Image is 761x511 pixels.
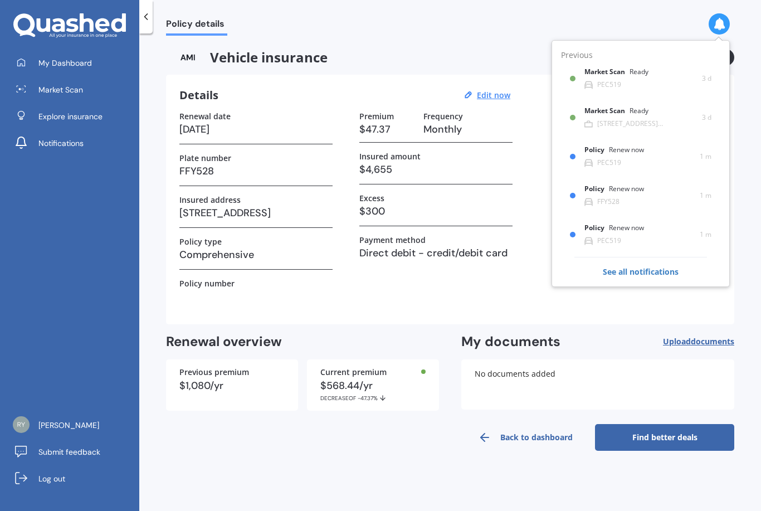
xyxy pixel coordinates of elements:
[38,57,92,69] span: My Dashboard
[179,368,285,376] div: Previous premium
[597,237,621,245] div: PEC519
[8,52,139,74] a: My Dashboard
[359,111,394,121] label: Premium
[8,414,139,436] a: [PERSON_NAME]
[663,333,734,351] button: Uploaddocuments
[700,151,711,162] span: 1 m
[474,90,514,100] button: Edit now
[423,111,463,121] label: Frequency
[358,395,378,402] span: -47.37%
[179,111,231,121] label: Renewal date
[359,152,421,161] label: Insured amount
[359,203,513,220] h3: $300
[597,81,621,89] div: PEC519
[179,121,333,138] h3: [DATE]
[359,121,414,138] h3: $47.37
[359,193,384,203] label: Excess
[595,424,734,451] a: Find better deals
[461,333,560,351] h2: My documents
[8,441,139,463] a: Submit feedback
[456,424,595,451] a: Back to dashboard
[700,190,711,201] span: 1 m
[700,229,711,240] span: 1 m
[584,224,609,232] b: Policy
[561,257,720,278] a: See all notifications
[166,49,210,66] img: AMI-text-1.webp
[179,246,333,263] h3: Comprehensive
[179,279,235,288] label: Policy number
[609,224,644,232] div: Renew now
[597,159,621,167] div: PEC519
[179,88,218,103] h3: Details
[584,107,630,115] b: Market Scan
[166,18,227,33] span: Policy details
[584,185,609,193] b: Policy
[561,50,720,62] div: Previous
[179,381,285,391] div: $1,080/yr
[38,473,65,484] span: Log out
[609,146,644,154] div: Renew now
[584,146,609,154] b: Policy
[320,395,358,402] span: DECREASE OF
[574,257,707,278] span: See all notifications
[38,138,84,149] span: Notifications
[179,195,241,205] label: Insured address
[38,111,103,122] span: Explore insurance
[38,84,83,95] span: Market Scan
[8,132,139,154] a: Notifications
[597,198,619,206] div: FFY528
[320,368,426,376] div: Current premium
[477,90,510,100] u: Edit now
[38,446,100,458] span: Submit feedback
[702,112,711,123] span: 3 d
[359,245,513,261] h3: Direct debit - credit/debit card
[179,163,333,179] h3: FFY528
[38,420,99,431] span: [PERSON_NAME]
[597,120,702,128] div: [STREET_ADDRESS][PERSON_NAME][PERSON_NAME]
[13,416,30,433] img: 92e7ae3634bc54e774ee79b7da457985
[359,161,513,178] h3: $4,655
[8,468,139,490] a: Log out
[166,333,439,351] h2: Renewal overview
[609,185,644,193] div: Renew now
[179,205,333,221] h3: [STREET_ADDRESS]
[461,359,734,410] div: No documents added
[179,153,231,163] label: Plate number
[8,105,139,128] a: Explore insurance
[166,49,603,66] span: Vehicle insurance
[702,73,711,84] span: 3 d
[691,336,734,347] span: documents
[359,235,426,245] label: Payment method
[8,79,139,101] a: Market Scan
[320,381,426,402] div: $568.44/yr
[584,68,630,76] b: Market Scan
[179,237,222,246] label: Policy type
[423,121,513,138] h3: Monthly
[663,337,734,346] span: Upload
[630,68,648,76] div: Ready
[630,107,648,115] div: Ready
